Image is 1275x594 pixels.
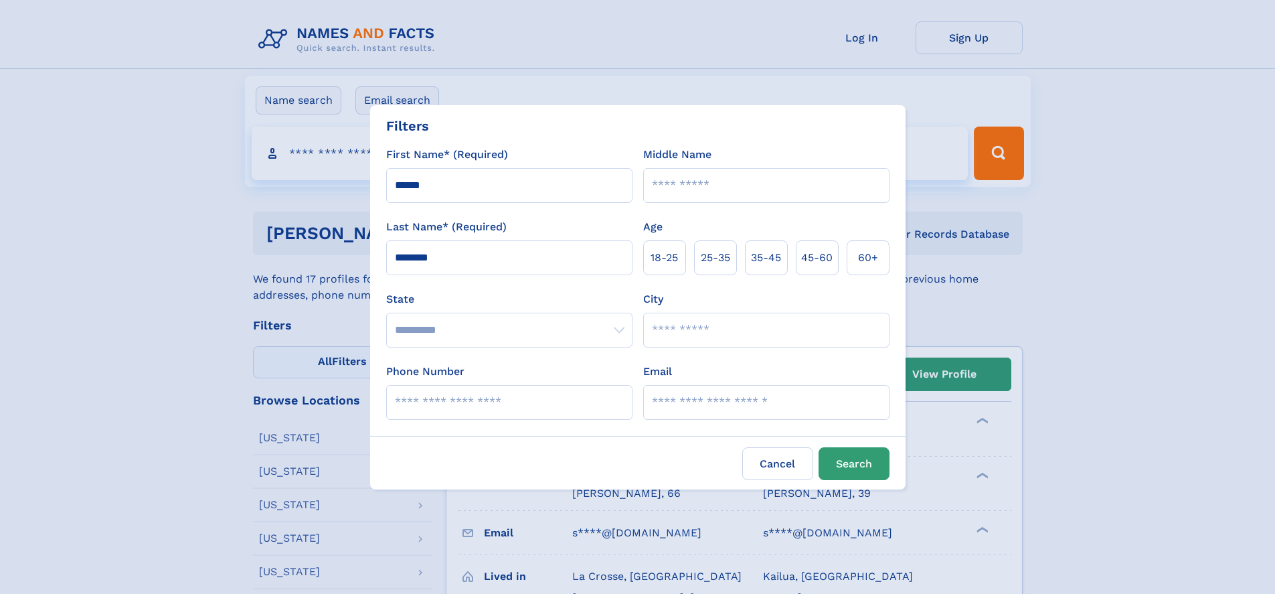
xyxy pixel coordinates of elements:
button: Search [819,447,889,480]
div: Filters [386,116,429,136]
label: City [643,291,663,307]
span: 25‑35 [701,250,730,266]
span: 35‑45 [751,250,781,266]
label: Last Name* (Required) [386,219,507,235]
span: 60+ [858,250,878,266]
label: Age [643,219,663,235]
span: 45‑60 [801,250,833,266]
label: Middle Name [643,147,711,163]
label: Email [643,364,672,380]
label: First Name* (Required) [386,147,508,163]
label: State [386,291,632,307]
span: 18‑25 [651,250,678,266]
label: Phone Number [386,364,464,380]
label: Cancel [742,447,813,480]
